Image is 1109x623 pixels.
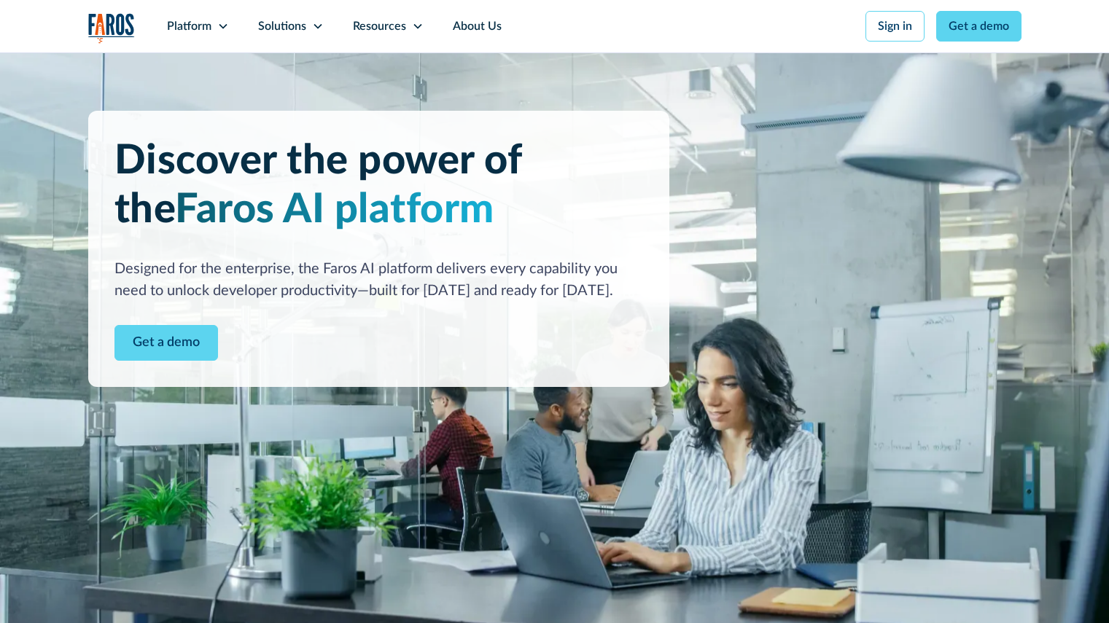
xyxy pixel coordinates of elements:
[114,258,643,302] div: Designed for the enterprise, the Faros AI platform delivers every capability you need to unlock d...
[936,11,1022,42] a: Get a demo
[258,17,306,35] div: Solutions
[175,189,494,230] span: Faros AI platform
[114,137,643,235] h1: Discover the power of the
[865,11,925,42] a: Sign in
[88,13,135,43] img: Logo of the analytics and reporting company Faros.
[88,13,135,43] a: home
[167,17,211,35] div: Platform
[353,17,406,35] div: Resources
[114,325,218,361] a: Contact Modal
